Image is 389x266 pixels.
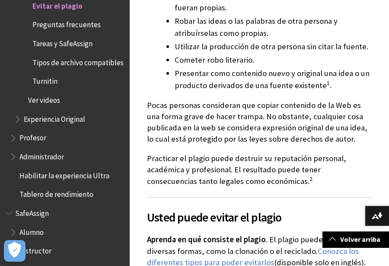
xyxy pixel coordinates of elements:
span: Tablero de rendimiento [19,187,93,199]
li: Cometer robo literario. [175,54,372,66]
span: Instructor [19,244,51,255]
span: Profesor [19,131,46,142]
p: Pocas personas consideran que copiar contenido de la Web es una forma grave de hacer trampa. No o... [147,100,372,145]
span: Preguntas frecuentes [32,18,101,29]
li: Presentar como contenido nuevo y original una idea o un producto derivados de una fuente existente . [175,67,372,92]
span: Habilitar la experiencia Ultra [19,168,109,180]
a: Volver arriba [322,231,389,247]
li: Robar las ideas o las palabras de otra persona y atribuírselas como propias. [175,15,372,39]
h2: Usted puede evitar el plagio [147,197,372,226]
span: Ver videos [28,93,60,104]
span: Alumno [19,225,44,237]
span: Tipos de archivo compatibles [32,55,124,67]
sup: 2 [309,175,312,183]
p: Practicar el plagio puede destruir su reputación personal, académica y profesional. El resultado ... [147,153,372,187]
sup: 1 [327,79,330,87]
span: Turnitin [32,74,57,86]
span: SafeAssign [15,206,49,218]
span: Aprenda en qué consiste el plagio [147,234,266,244]
li: Utilizar la producción de otra persona sin citar la fuente. [175,41,372,53]
button: Abrir preferencias [4,240,26,262]
span: Experiencia Original [24,112,85,123]
span: Administrador [19,149,64,161]
span: Tareas y SafeAssign [32,36,92,48]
